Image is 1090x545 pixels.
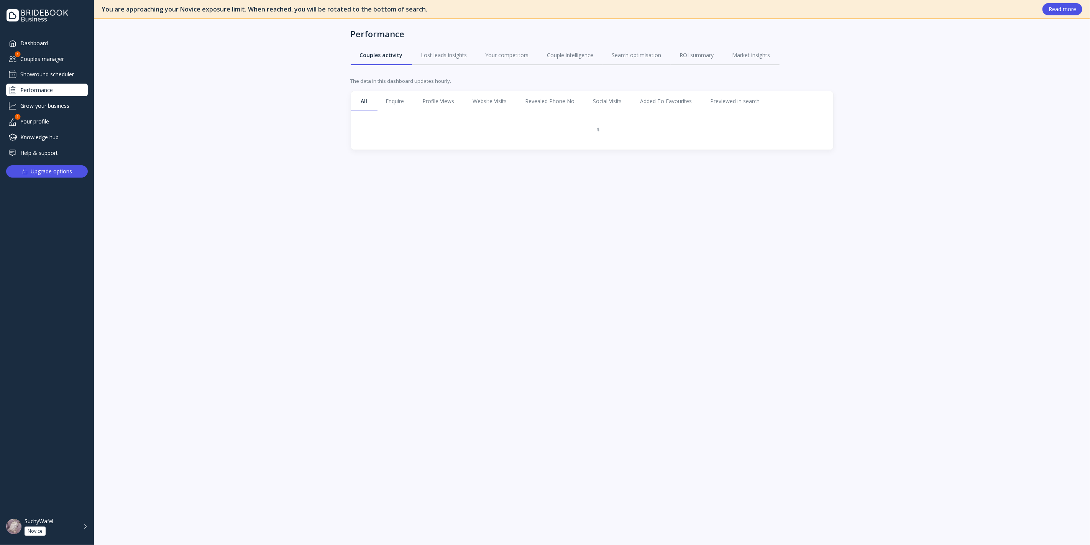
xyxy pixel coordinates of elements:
[476,45,538,65] a: Your competitors
[1042,3,1082,15] button: Read more
[6,519,21,534] img: dpr=2,fit=cover,g=face,w=48,h=48
[516,91,584,111] a: Revealed Phone No
[584,91,631,111] a: Social Visits
[102,5,1035,14] div: You are approaching your Novice exposure limit. When reached, you will be rotated to the bottom o...
[31,166,72,177] div: Upgrade options
[377,91,414,111] a: Enquire
[351,77,834,85] div: The data in this dashboard updates hourly.
[351,28,405,39] div: Performance
[538,45,603,65] a: Couple intelligence
[15,114,21,120] div: 1
[680,51,714,59] div: ROI summary
[723,45,780,65] a: Market insights
[412,45,476,65] a: Lost leads insights
[351,45,412,65] a: Couples activity
[6,115,88,128] div: Your profile
[603,45,671,65] a: Search optimisation
[671,45,723,65] a: ROI summary
[414,91,464,111] a: Profile Views
[547,51,594,59] div: Couple intelligence
[6,115,88,128] a: Your profile1
[6,165,88,178] button: Upgrade options
[421,51,467,59] div: Lost leads insights
[464,91,516,111] a: Website Visits
[6,53,88,65] div: Couples manager
[25,518,53,525] div: SuchyWafel
[6,99,88,112] a: Grow your business
[6,131,88,143] a: Knowledge hub
[1052,508,1090,545] iframe: Chat Widget
[28,528,43,534] div: Novice
[352,91,377,111] a: All
[486,51,529,59] div: Your competitors
[6,37,88,49] a: Dashboard
[701,91,769,111] a: Previewed in search
[15,51,21,57] div: 1
[6,68,88,81] a: Showround scheduler
[6,84,88,96] a: Performance
[612,51,662,59] div: Search optimisation
[6,147,88,159] a: Help & support
[1049,6,1076,12] div: Read more
[6,53,88,65] a: Couples manager1
[360,51,403,59] div: Couples activity
[631,91,701,111] a: Added To Favourites
[732,51,770,59] div: Market insights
